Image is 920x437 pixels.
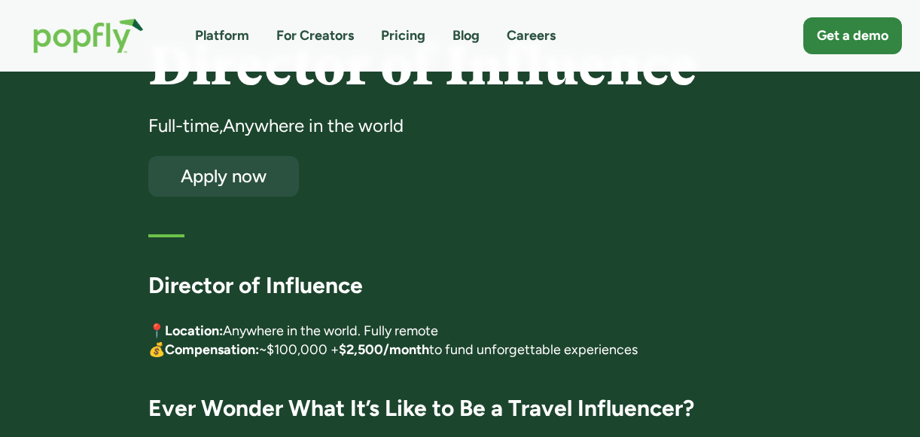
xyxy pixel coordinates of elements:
[148,114,219,138] div: Full-time
[165,322,223,339] strong: Location:
[339,341,429,358] strong: $2,500/month
[452,26,480,45] a: Blog
[18,3,159,69] a: home
[162,167,285,185] div: Apply now
[507,26,556,45] a: Careers
[223,114,404,138] div: Anywhere in the world
[148,38,772,96] h4: Director of Influence
[803,17,902,54] a: Get a demo
[148,394,694,422] strong: Ever Wonder What It’s Like to Be a Travel Influencer?
[165,341,259,358] strong: Compensation:
[381,26,425,45] a: Pricing
[148,271,363,299] strong: Director of Influence
[148,156,299,197] a: Apply now
[276,26,354,45] a: For Creators
[230,215,772,234] div: [DATE]
[148,215,217,234] h5: First listed:
[817,26,888,45] div: Get a demo
[148,322,772,359] p: 📍 Anywhere in the world. Fully remote 💰 ~$100,000 + to fund unforgettable experiences
[219,114,223,138] div: ,
[195,26,249,45] a: Platform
